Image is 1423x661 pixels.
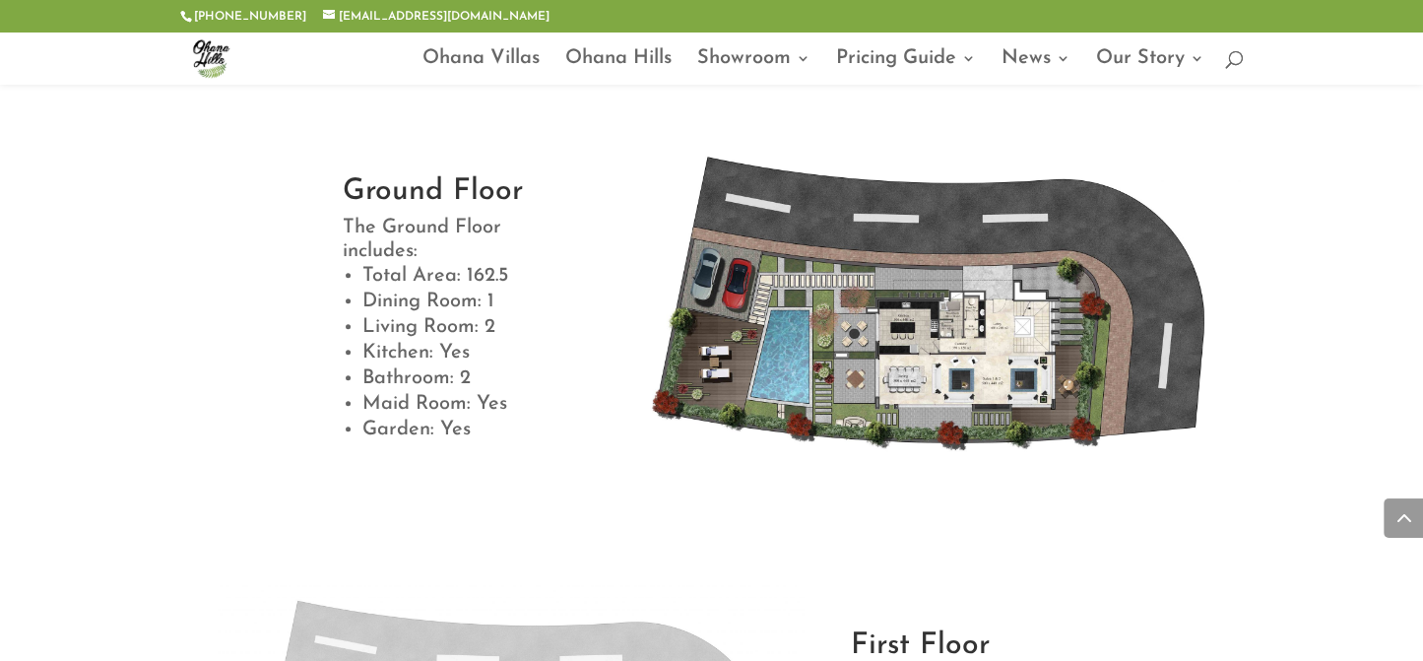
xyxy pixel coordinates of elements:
a: Pricing Guide [836,51,976,85]
img: ohana-hills [184,32,237,85]
p: The Ground Floor includes: [343,217,570,264]
li: Dining Room: 1 [362,289,570,314]
h2: Ground Floor [343,177,570,217]
a: [EMAIL_ADDRESS][DOMAIN_NAME] [323,11,550,23]
li: Kitchen: Yes [362,340,570,365]
a: News [1002,51,1070,85]
li: Living Room: 2 [362,314,570,340]
li: Garden: Yes [362,417,570,442]
a: [PHONE_NUMBER] [194,11,306,23]
li: Maid Room: Yes [362,391,570,417]
a: Our Story [1096,51,1204,85]
li: Total Area: 162.5 [362,263,570,289]
a: Showroom [697,51,810,85]
a: Ohana Villas [422,51,540,85]
a: Ohana Hills [565,51,672,85]
li: Bathroom: 2 [362,365,570,391]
